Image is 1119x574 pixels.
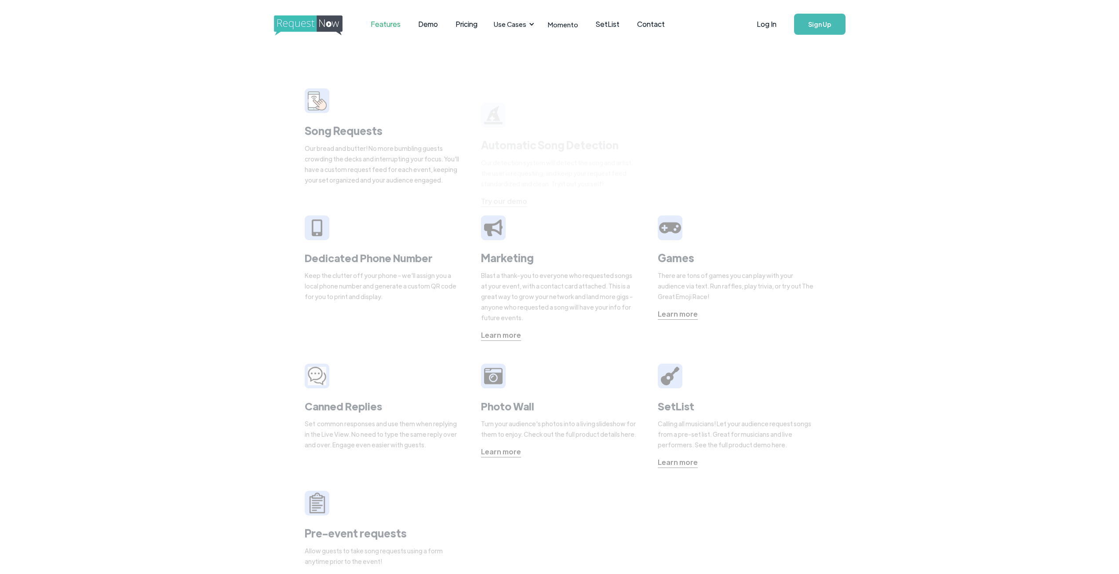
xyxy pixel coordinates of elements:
img: requestnow logo [274,15,359,36]
div: Learn more [658,457,698,468]
div: Blast a thank-you to everyone who requested songs at your event, with a contact card attached. Th... [481,270,638,323]
strong: SetList [658,399,694,413]
img: video game [659,219,681,237]
a: Demo [409,11,447,38]
a: Learn more [481,446,521,457]
a: Learn more [658,457,698,468]
a: SetList [587,11,628,38]
a: Momento [539,11,587,37]
a: Learn more [481,330,521,341]
strong: Canned Replies [305,399,382,413]
div: Set common responses and use them when replying in the Live View. No need to type the same reply ... [305,418,462,450]
strong: Games [658,251,694,264]
strong: Pre-event requests [305,526,407,540]
strong: Marketing [481,251,534,264]
img: megaphone [484,219,503,236]
div: Turn your audience's photos into a living slideshow for them to enjoy. Check out the full product... [481,418,638,439]
img: wizard hat [484,106,503,124]
a: Pricing [447,11,486,38]
a: home [274,15,340,33]
div: Keep the clutter off your phone - we'll assign you a local phone number and generate a custom QR ... [305,270,462,302]
img: iphone [311,219,322,237]
a: Sign Up [794,14,846,35]
div: Try our demo [481,196,527,206]
img: camera icon [484,367,503,385]
strong: Photo Wall [481,399,534,413]
img: guitar [661,367,679,385]
strong: Dedicated Phone Number [305,251,433,265]
div: Learn more [481,330,521,340]
div: Our detection system will detect the song and artist the user is requesting, and keep your reques... [481,157,638,189]
div: Calling all musicians! Let your audience request songs from a pre-set list. Great for musicians a... [658,418,815,450]
div: Our bread and butter! No more bumbling guests crowding the decks and interrupting your focus. You... [305,143,462,185]
div: Learn more [658,309,698,319]
img: camera icon [308,366,326,385]
strong: Song Requests [305,124,383,137]
a: Contact [628,11,674,38]
a: Features [362,11,409,38]
a: Log In [748,9,785,40]
img: smarphone [307,91,326,110]
div: There are tons of games you can play with your audience via text. Run raffles, play trivia, or tr... [658,270,815,302]
a: Try our demo [481,196,527,207]
strong: Automatic Song Detection [481,138,619,151]
div: Use Cases [488,11,537,38]
a: Learn more [658,309,698,320]
div: Allow guests to take song requests using a form anytime prior to the event! [305,545,462,567]
div: Use Cases [494,19,526,29]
